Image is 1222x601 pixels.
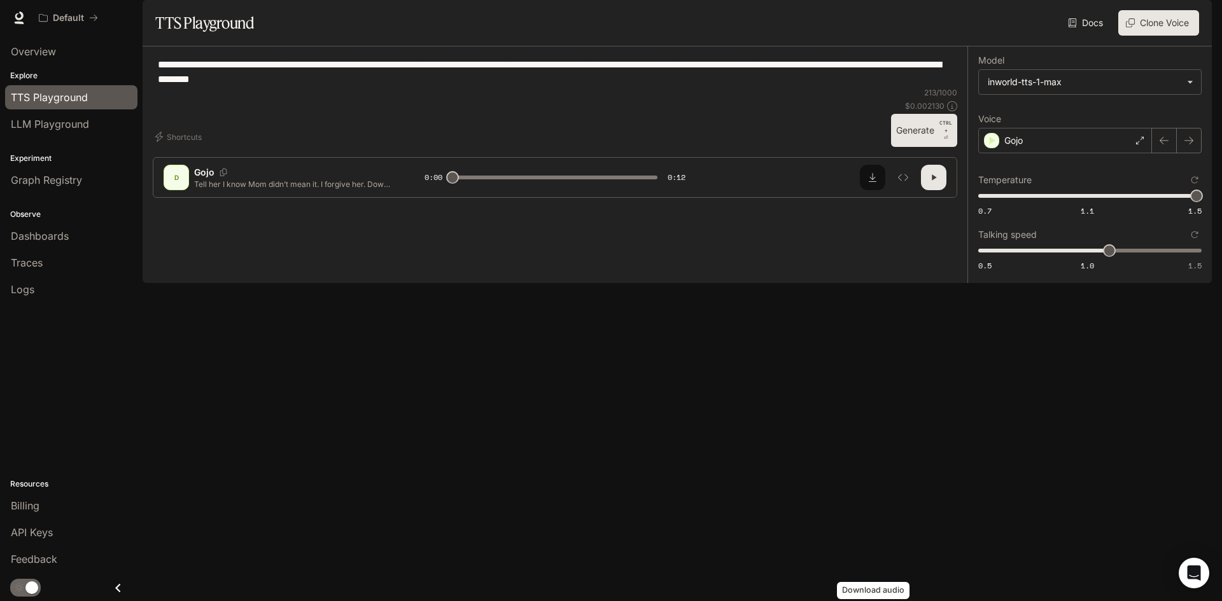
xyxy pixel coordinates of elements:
p: Gojo [194,166,214,179]
p: 213 / 1000 [924,87,957,98]
p: Tell her I know Mom didn’t mean it. I forgive her. Down here I’ve been crowned ruler of the sewer... [194,179,394,190]
button: Clone Voice [1118,10,1199,36]
span: 1.1 [1081,205,1094,216]
p: ⏎ [939,119,952,142]
button: Download audio [860,165,885,190]
button: All workspaces [33,5,104,31]
button: Inspect [890,165,916,190]
span: 1.0 [1081,260,1094,271]
p: $ 0.002130 [905,100,945,111]
a: Docs [1065,10,1108,36]
button: GenerateCTRL +⏎ [891,114,957,147]
span: 0:00 [425,171,442,184]
div: inworld-tts-1-max [979,70,1201,94]
p: Talking speed [978,230,1037,239]
div: D [166,167,186,188]
button: Reset to default [1188,173,1202,187]
button: Copy Voice ID [214,169,232,176]
p: Temperature [978,176,1032,184]
span: 0.5 [978,260,992,271]
span: 1.5 [1188,205,1202,216]
div: inworld-tts-1-max [988,76,1181,88]
div: Download audio [837,582,909,599]
p: CTRL + [939,119,952,134]
p: Gojo [1004,134,1023,147]
span: 0.7 [978,205,992,216]
p: Voice [978,114,1001,123]
p: Default [53,13,84,24]
span: 0:12 [668,171,685,184]
button: Shortcuts [153,127,207,147]
h1: TTS Playground [155,10,254,36]
p: Model [978,56,1004,65]
button: Reset to default [1188,228,1202,242]
div: Open Intercom Messenger [1179,558,1209,588]
span: 1.5 [1188,260,1202,271]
